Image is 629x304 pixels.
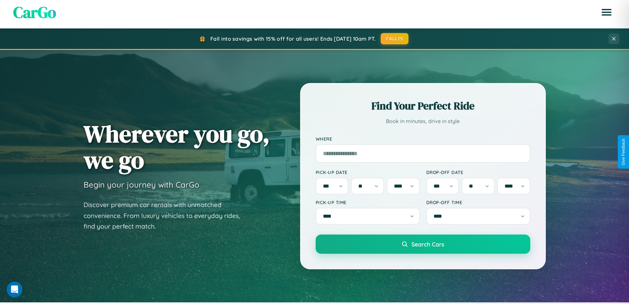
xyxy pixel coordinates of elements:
[84,180,199,190] h3: Begin your journey with CarGo
[381,33,408,44] button: FALL15
[411,240,444,248] span: Search Cars
[597,3,616,22] button: Open menu
[316,169,420,175] label: Pick-up Date
[84,199,249,232] p: Discover premium car rentals with unmatched convenience. From luxury vehicles to everyday rides, ...
[316,235,530,254] button: Search Cars
[13,1,56,23] span: CarGo
[210,35,376,42] span: Fall into savings with 15% off for all users! Ends [DATE] 10am PT.
[316,116,530,126] p: Book in minutes, drive in style
[426,199,530,205] label: Drop-off Time
[621,139,626,165] div: Give Feedback
[426,169,530,175] label: Drop-off Date
[316,136,530,142] label: Where
[7,282,22,297] iframe: Intercom live chat
[84,121,270,173] h1: Wherever you go, we go
[316,99,530,113] h2: Find Your Perfect Ride
[316,199,420,205] label: Pick-up Time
